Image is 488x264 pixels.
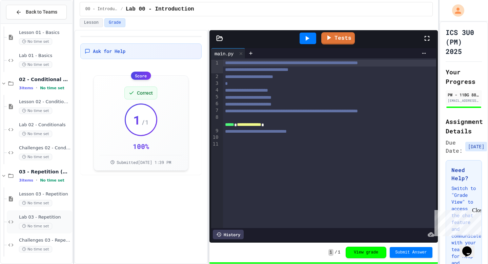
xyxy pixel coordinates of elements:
div: 8 [211,114,220,128]
span: Lab 00 - Introduction [126,5,194,13]
div: 5 [211,94,220,100]
div: 10 [211,134,220,141]
span: • [36,85,37,91]
div: main.py [211,48,245,58]
div: main.py [211,50,237,57]
span: No time set [19,108,52,114]
div: 7 [211,107,220,114]
span: 02 - Conditional Statements (if) [19,76,71,82]
span: Lesson 03 - Repetition [19,191,71,197]
span: 00 - Introduction [85,6,118,12]
span: No time set [19,154,52,160]
span: No time set [19,131,52,137]
button: Submit Answer [390,247,432,258]
div: History [213,230,244,239]
div: 100 % [133,142,149,151]
span: No time set [40,86,64,90]
button: View grade [346,247,386,258]
span: No time set [19,223,52,229]
span: 1 [338,250,340,255]
div: Chat with us now!Close [3,3,47,43]
span: / 1 [141,117,149,127]
span: Lesson 01 - Basics [19,30,71,36]
div: [EMAIL_ADDRESS][DOMAIN_NAME] [448,98,480,103]
span: Correct [137,90,153,96]
span: Challenges 02 - Conditionals [19,145,71,151]
span: No time set [19,38,52,45]
div: 3 [211,80,220,87]
span: • [36,177,37,183]
span: No time set [19,246,52,252]
h1: ICS 3U0 (PM) 2025 [446,27,482,56]
div: PW - 11BG 883810 [PERSON_NAME] SS [448,92,480,98]
span: 03 - Repetition (while and for) [19,169,71,175]
div: 2 [211,73,220,80]
iframe: chat widget [460,237,481,257]
span: Back to Teams [26,8,57,16]
div: 4 [211,87,220,94]
div: 6 [211,100,220,107]
a: Tests [321,32,355,44]
span: 1 [133,113,141,127]
div: Score [131,72,151,80]
span: Due Date: [446,138,463,155]
span: 3 items [19,86,33,90]
span: Lab 03 - Repetition [19,214,71,220]
button: Back to Teams [6,5,67,19]
span: Submitted [DATE] 1:39 PM [117,159,171,165]
span: No time set [19,200,52,206]
span: Lab 01 - Basics [19,53,71,59]
div: My Account [445,3,466,18]
div: 1 [211,60,220,73]
div: 11 [211,141,220,148]
button: Grade [104,18,125,27]
iframe: chat widget [432,207,481,236]
h2: Assignment Details [446,117,482,136]
button: Lesson [80,18,103,27]
span: 1 [328,249,333,256]
span: [DATE] [465,142,487,151]
span: Lesson 02 - Conditional Statements (if) [19,99,71,105]
span: 3 items [19,178,33,183]
span: Ask for Help [93,48,125,55]
span: Lab 02 - Conditionals [19,122,71,128]
span: / [121,6,123,12]
h2: Your Progress [446,67,482,86]
span: / [335,250,337,255]
span: No time set [19,61,52,68]
span: Challenges 03 - Repetition [19,238,71,243]
div: 9 [211,128,220,134]
h3: Need Help? [451,166,476,182]
span: No time set [40,178,64,183]
span: Submit Answer [395,250,427,255]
